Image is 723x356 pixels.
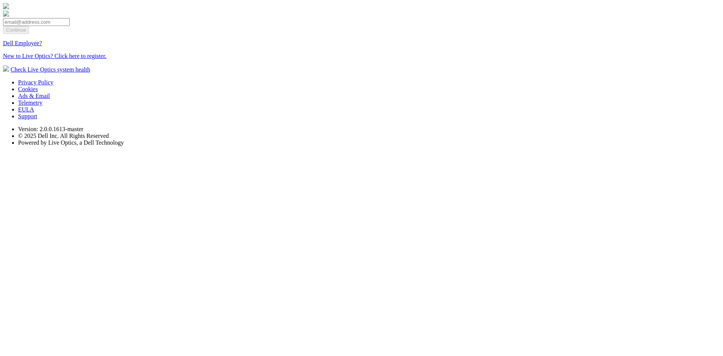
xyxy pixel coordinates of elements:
[18,113,37,119] a: Support
[3,18,70,26] input: email@address.com
[3,53,107,59] a: New to Live Optics? Click here to register.
[3,26,29,34] input: Continue
[3,66,9,72] img: status-check-icon.svg
[3,11,9,17] img: liveoptics-word.svg
[18,139,720,146] li: Powered by Live Optics, a Dell Technology
[18,99,43,106] a: Telemetry
[18,86,38,92] a: Cookies
[3,40,42,46] a: Dell Employee?
[18,106,34,113] a: EULA
[11,66,90,73] a: Check Live Optics system health
[18,93,50,99] a: Ads & Email
[3,3,9,9] img: liveoptics-logo.svg
[18,133,720,139] li: © 2025 Dell Inc. All Rights Reserved
[18,79,53,86] a: Privacy Policy
[18,126,720,133] li: Version: 2.0.0.1613-master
